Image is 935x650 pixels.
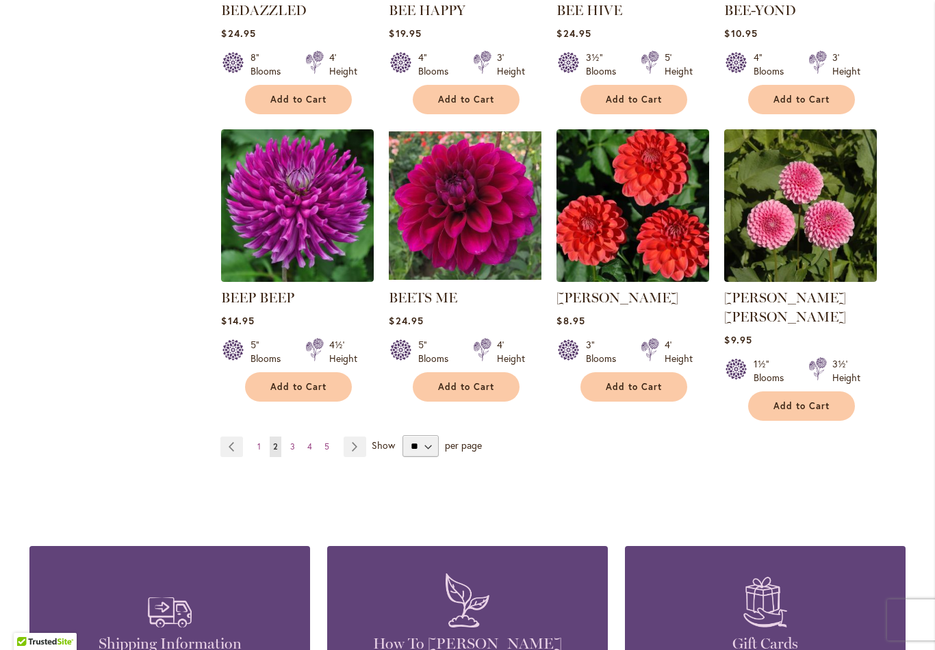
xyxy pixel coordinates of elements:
span: Add to Cart [270,381,326,393]
img: BENJAMIN MATTHEW [556,129,709,282]
div: 3' Height [832,51,860,78]
iframe: Launch Accessibility Center [10,601,49,640]
span: Add to Cart [438,94,494,105]
span: $24.95 [556,27,591,40]
a: 4 [304,437,316,457]
div: 4" Blooms [418,51,457,78]
button: Add to Cart [245,85,352,114]
button: Add to Cart [245,372,352,402]
a: BEE-YOND [724,2,796,18]
span: $19.95 [389,27,421,40]
button: Add to Cart [580,85,687,114]
button: Add to Cart [748,85,855,114]
a: BETTY ANNE [724,272,877,285]
div: 4' Height [329,51,357,78]
span: 3 [290,441,295,452]
a: 5 [321,437,333,457]
span: 5 [324,441,329,452]
a: 3 [287,437,298,457]
span: 4 [307,441,312,452]
div: 4" Blooms [754,51,792,78]
span: Add to Cart [606,94,662,105]
img: BEETS ME [389,129,541,282]
span: Show [372,439,395,452]
div: 5" Blooms [251,338,289,365]
a: BEETS ME [389,272,541,285]
span: $24.95 [221,27,255,40]
a: BEEP BEEP [221,289,294,306]
span: Add to Cart [438,381,494,393]
div: 8" Blooms [251,51,289,78]
div: 3" Blooms [586,338,624,365]
button: Add to Cart [580,372,687,402]
div: 4' Height [665,338,693,365]
a: BEE HAPPY [389,2,465,18]
img: BEEP BEEP [221,129,374,282]
span: $8.95 [556,314,585,327]
a: BEDAZZLED [221,2,307,18]
span: Add to Cart [773,400,830,412]
a: BEE HIVE [556,2,622,18]
div: 4' Height [497,338,525,365]
button: Add to Cart [413,372,520,402]
a: [PERSON_NAME] [PERSON_NAME] [724,289,846,325]
button: Add to Cart [413,85,520,114]
button: Add to Cart [748,391,855,421]
span: $24.95 [389,314,423,327]
div: 1½" Blooms [754,357,792,385]
div: 5" Blooms [418,338,457,365]
span: Add to Cart [270,94,326,105]
a: BEETS ME [389,289,457,306]
div: 3½" Blooms [586,51,624,78]
a: [PERSON_NAME] [556,289,678,306]
a: BEEP BEEP [221,272,374,285]
span: $10.95 [724,27,757,40]
a: BENJAMIN MATTHEW [556,272,709,285]
span: Add to Cart [773,94,830,105]
span: $9.95 [724,333,752,346]
a: 1 [254,437,264,457]
img: BETTY ANNE [724,129,877,282]
span: 2 [273,441,278,452]
span: $14.95 [221,314,254,327]
div: 3' Height [497,51,525,78]
span: 1 [257,441,261,452]
div: 4½' Height [329,338,357,365]
span: Add to Cart [606,381,662,393]
div: 3½' Height [832,357,860,385]
span: per page [445,439,482,452]
div: 5' Height [665,51,693,78]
